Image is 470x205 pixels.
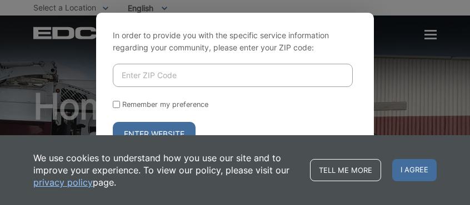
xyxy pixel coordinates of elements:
a: Tell me more [310,159,381,181]
input: Enter ZIP Code [113,64,353,87]
label: Remember my preference [122,100,208,109]
p: We use cookies to understand how you use our site and to improve your experience. To view our pol... [33,152,299,188]
p: In order to provide you with the specific service information regarding your community, please en... [113,29,357,54]
a: privacy policy [33,176,93,188]
span: I agree [392,159,437,181]
button: Enter Website [113,122,196,146]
